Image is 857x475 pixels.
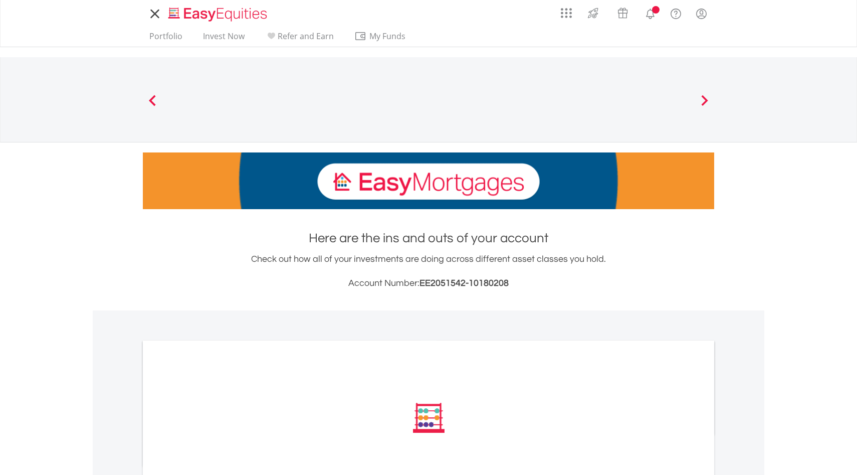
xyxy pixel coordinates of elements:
[585,5,601,21] img: thrive-v2.svg
[637,3,663,23] a: Notifications
[614,5,631,21] img: vouchers-v2.svg
[354,30,420,43] span: My Funds
[145,31,186,47] a: Portfolio
[663,3,689,23] a: FAQ's and Support
[143,229,714,247] h1: Here are the ins and outs of your account
[278,31,334,42] span: Refer and Earn
[143,152,714,209] img: EasyMortage Promotion Banner
[554,3,578,19] a: AppsGrid
[199,31,249,47] a: Invest Now
[561,8,572,19] img: grid-menu-icon.svg
[164,3,271,23] a: Home page
[166,6,271,23] img: EasyEquities_Logo.png
[143,252,714,290] div: Check out how all of your investments are doing across different asset classes you hold.
[608,3,637,21] a: Vouchers
[143,276,714,290] h3: Account Number:
[689,3,714,25] a: My Profile
[261,31,338,47] a: Refer and Earn
[419,278,509,288] span: EE2051542-10180208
